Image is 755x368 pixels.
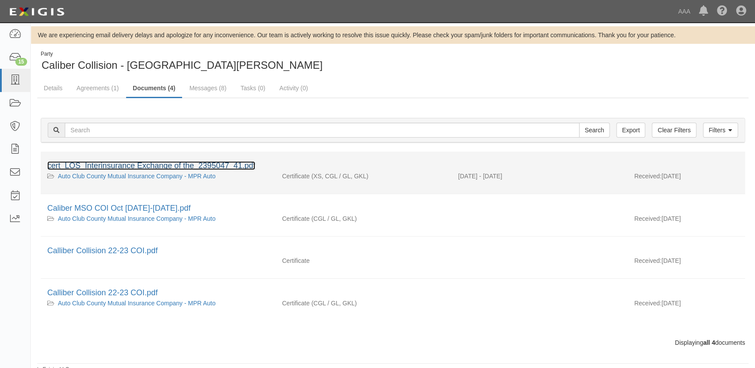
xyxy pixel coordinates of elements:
div: Effective 10/01/2024 - Expiration 10/01/2025 [452,172,628,180]
div: [DATE] [628,172,745,185]
div: cert_LOS_Interinsurance Exchange of the_2395047_41.pdf [47,160,738,172]
input: Search [579,123,610,138]
div: Effective - Expiration [452,214,628,215]
div: Auto Club County Mutual Insurance Company - MPR Auto [47,172,269,180]
div: Commercial General Liability / Garage Liability Garage Keepers Liability [275,299,451,308]
a: cert_LOS_Interinsurance Exchange of the_2395047_41.pdf [47,161,255,170]
div: 15 [15,58,27,66]
div: Auto Club County Mutual Insurance Company - MPR Auto [47,299,269,308]
a: Auto Club County Mutual Insurance Company - MPR Auto [58,173,215,180]
a: AAA [674,3,695,20]
a: Details [37,79,69,97]
div: [DATE] [628,256,745,269]
a: Filters [703,123,738,138]
img: logo-5460c22ac91f19d4615b14bd174203de0afe785f0fc80cf4dbbc73dc1793850b.png [7,4,67,20]
a: Auto Club County Mutual Insurance Company - MPR Auto [58,300,215,307]
p: Received: [634,256,661,265]
a: Auto Club County Mutual Insurance Company - MPR Auto [58,215,215,222]
div: [DATE] [628,299,745,312]
p: Received: [634,299,661,308]
a: Calliber Collision 22-23 COI.pdf [47,246,158,255]
p: Received: [634,214,661,223]
a: Activity (0) [273,79,314,97]
b: all 4 [703,339,715,346]
div: [DATE] [628,214,745,227]
a: Calliber Collision 22-23 COI.pdf [47,288,158,297]
div: Displaying documents [34,338,751,347]
div: Auto Club County Mutual Insurance Company - MPR Auto [47,214,269,223]
span: Caliber Collision - [GEOGRAPHIC_DATA][PERSON_NAME] [42,59,323,71]
div: Caliber Collision - San Pedro [37,50,386,73]
div: Excess/Umbrella Liability Commercial General Liability / Garage Liability Garage Keepers Liability [275,172,451,180]
a: Clear Filters [652,123,696,138]
div: Effective - Expiration [452,256,628,257]
a: Agreements (1) [70,79,125,97]
div: Caliber MSO COI Oct 2023-2024.pdf [47,203,738,214]
i: Help Center - Complianz [717,6,727,17]
div: Calliber Collision 22-23 COI.pdf [47,245,738,257]
a: Messages (8) [183,79,233,97]
a: Tasks (0) [234,79,272,97]
div: Commercial General Liability / Garage Liability Garage Keepers Liability [275,214,451,223]
a: Documents (4) [126,79,182,98]
a: Export [616,123,645,138]
a: Caliber MSO COI Oct [DATE]-[DATE].pdf [47,204,190,212]
input: Search [65,123,579,138]
div: We are experiencing email delivery delays and apologize for any inconvenience. Our team is active... [31,31,755,39]
div: Party [41,50,323,58]
div: Certificate [275,256,451,265]
p: Received: [634,172,661,180]
div: Calliber Collision 22-23 COI.pdf [47,287,738,299]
